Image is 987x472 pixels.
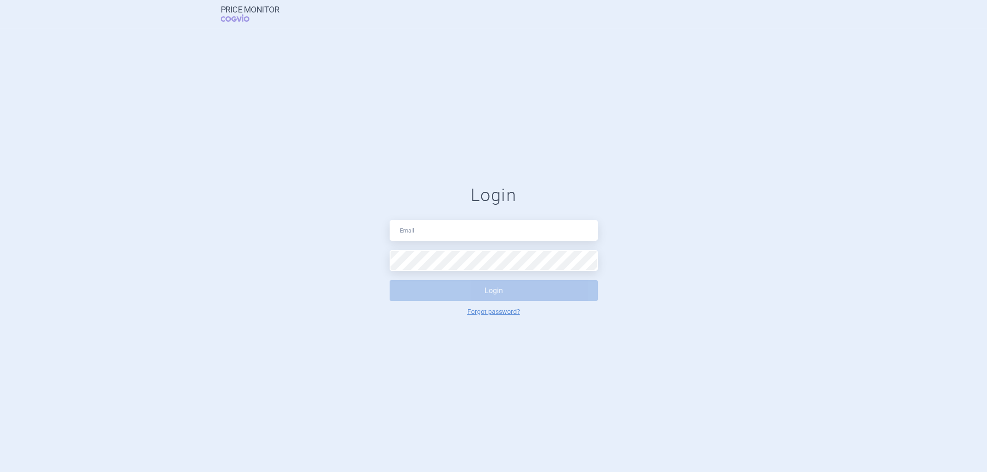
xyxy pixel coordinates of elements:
h1: Login [390,185,598,206]
strong: Price Monitor [221,5,279,14]
button: Login [390,280,598,301]
input: Email [390,220,598,241]
span: COGVIO [221,14,262,22]
a: Price MonitorCOGVIO [221,5,279,23]
a: Forgot password? [467,308,520,315]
